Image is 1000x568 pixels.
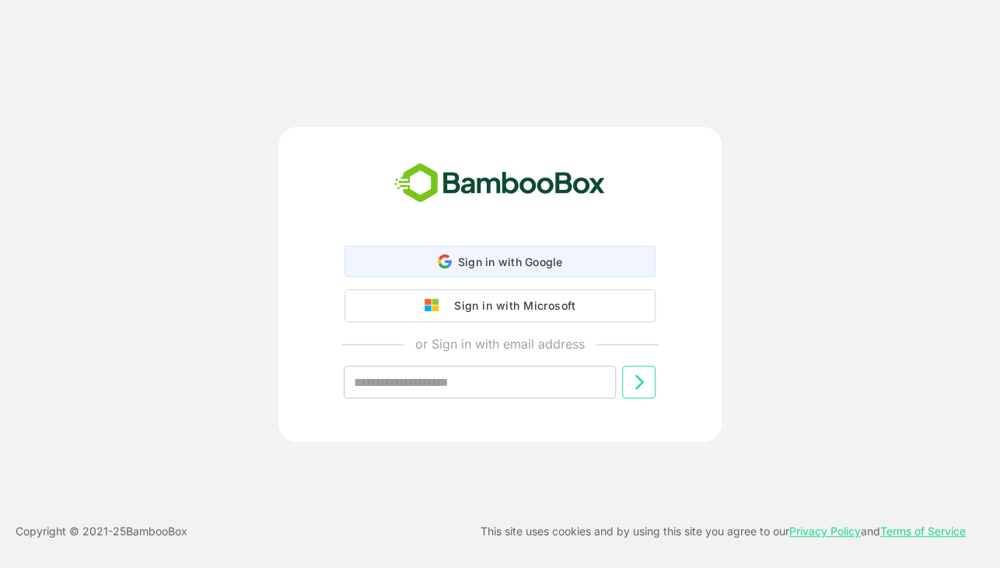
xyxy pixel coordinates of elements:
[446,296,575,316] div: Sign in with Microsoft
[880,524,966,538] a: Terms of Service
[458,255,563,268] span: Sign in with Google
[481,522,966,541] p: This site uses cookies and by using this site you agree to our and
[415,335,585,353] p: or Sign in with email address
[344,246,656,277] div: Sign in with Google
[425,299,446,313] img: google
[16,522,187,541] p: Copyright © 2021- 25 BambooBox
[789,524,861,538] a: Privacy Policy
[386,158,614,209] img: bamboobox
[344,289,656,322] button: Sign in with Microsoft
